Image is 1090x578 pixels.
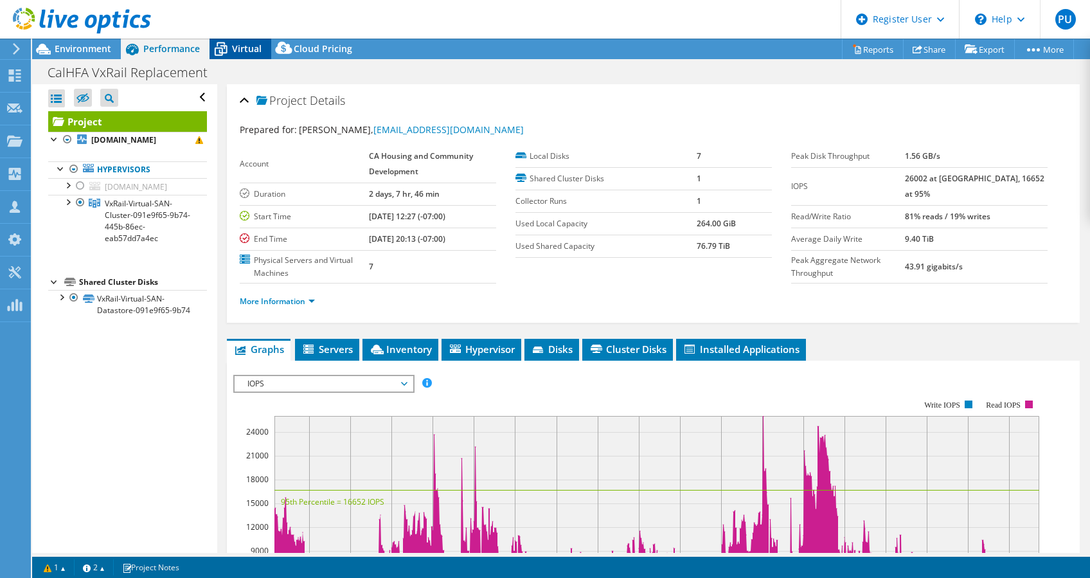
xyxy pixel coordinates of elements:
[246,498,269,509] text: 15000
[842,39,904,59] a: Reports
[924,401,960,410] text: Write IOPS
[48,161,207,178] a: Hypervisors
[791,233,905,246] label: Average Daily Write
[246,450,269,461] text: 21000
[233,343,284,356] span: Graphs
[240,233,369,246] label: End Time
[246,521,269,532] text: 12000
[48,111,207,132] a: Project
[42,66,228,80] h1: CalHFA VxRail Replacement
[515,217,697,230] label: Used Local Capacity
[48,290,207,318] a: VxRail-Virtual-SAN-Datastore-091e9f65-9b74
[91,134,156,145] b: [DOMAIN_NAME]
[369,261,373,272] b: 7
[975,14,987,25] svg: \n
[251,545,269,556] text: 9000
[531,343,573,356] span: Disks
[791,150,905,163] label: Peak Disk Throughput
[697,173,701,184] b: 1
[74,559,114,575] a: 2
[246,474,269,485] text: 18000
[369,150,473,177] b: CA Housing and Community Development
[589,343,666,356] span: Cluster Disks
[683,343,800,356] span: Installed Applications
[791,210,905,223] label: Read/Write Ratio
[697,195,701,206] b: 1
[905,261,963,272] b: 43.91 gigabits/s
[1014,39,1074,59] a: More
[143,42,200,55] span: Performance
[240,188,369,201] label: Duration
[905,233,934,244] b: 9.40 TiB
[48,178,207,195] a: [DOMAIN_NAME]
[515,240,697,253] label: Used Shared Capacity
[240,210,369,223] label: Start Time
[55,42,111,55] span: Environment
[369,233,445,244] b: [DATE] 20:13 (-07:00)
[905,150,940,161] b: 1.56 GB/s
[697,150,701,161] b: 7
[1055,9,1076,30] span: PU
[79,275,207,290] div: Shared Cluster Disks
[515,195,697,208] label: Collector Runs
[369,343,432,356] span: Inventory
[240,296,315,307] a: More Information
[105,181,167,192] span: [DOMAIN_NAME]
[35,559,75,575] a: 1
[905,173,1044,199] b: 26002 at [GEOGRAPHIC_DATA], 16652 at 95%
[515,150,697,163] label: Local Disks
[48,132,207,149] a: [DOMAIN_NAME]
[791,254,905,280] label: Peak Aggregate Network Throughput
[299,123,524,136] span: [PERSON_NAME],
[986,401,1021,410] text: Read IOPS
[240,123,297,136] label: Prepared for:
[697,218,736,229] b: 264.00 GiB
[697,240,730,251] b: 76.79 TiB
[246,426,269,437] text: 24000
[256,95,307,107] span: Project
[448,343,515,356] span: Hypervisor
[113,559,188,575] a: Project Notes
[232,42,262,55] span: Virtual
[240,254,369,280] label: Physical Servers and Virtual Machines
[48,195,207,246] a: VxRail-Virtual-SAN-Cluster-091e9f65-9b74-445b-86ec-eab57dd7a4ec
[515,172,697,185] label: Shared Cluster Disks
[369,188,440,199] b: 2 days, 7 hr, 46 min
[791,180,905,193] label: IOPS
[310,93,345,108] span: Details
[241,376,406,392] span: IOPS
[281,496,384,507] text: 95th Percentile = 16652 IOPS
[369,211,445,222] b: [DATE] 12:27 (-07:00)
[301,343,353,356] span: Servers
[905,211,990,222] b: 81% reads / 19% writes
[955,39,1015,59] a: Export
[903,39,956,59] a: Share
[373,123,524,136] a: [EMAIL_ADDRESS][DOMAIN_NAME]
[240,158,369,170] label: Account
[294,42,352,55] span: Cloud Pricing
[105,198,190,244] span: VxRail-Virtual-SAN-Cluster-091e9f65-9b74-445b-86ec-eab57dd7a4ec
